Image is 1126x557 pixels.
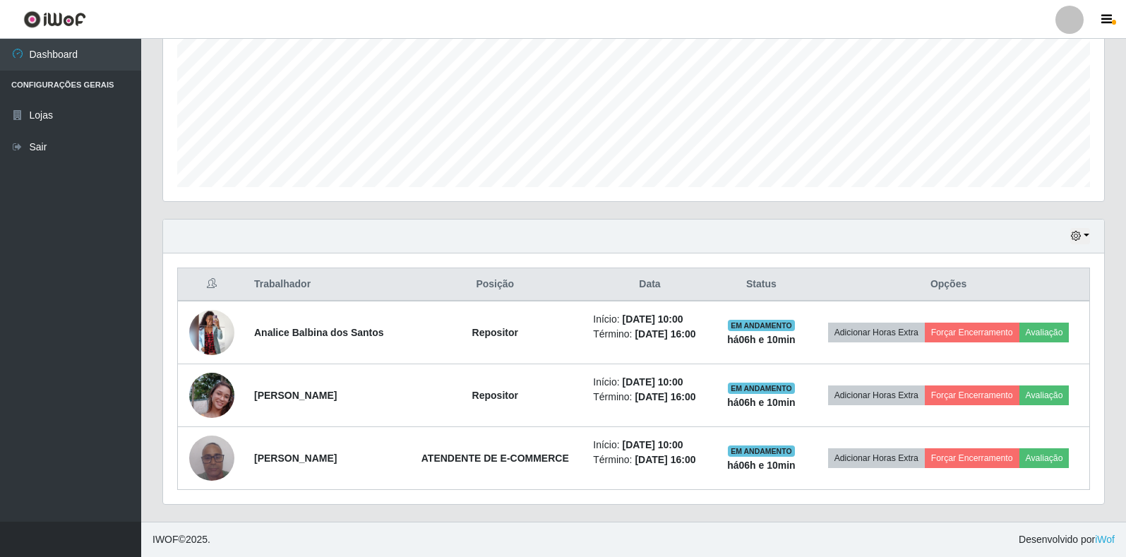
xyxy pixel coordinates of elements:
[1095,534,1115,545] a: iWof
[593,327,706,342] li: Término:
[727,334,796,345] strong: há 06 h e 10 min
[254,453,337,464] strong: [PERSON_NAME]
[635,391,695,402] time: [DATE] 16:00
[472,390,518,401] strong: Repositor
[152,532,210,547] span: © 2025 .
[728,383,795,394] span: EM ANDAMENTO
[585,268,714,301] th: Data
[715,268,808,301] th: Status
[635,454,695,465] time: [DATE] 16:00
[828,448,925,468] button: Adicionar Horas Extra
[152,534,179,545] span: IWOF
[593,390,706,405] li: Término:
[808,268,1089,301] th: Opções
[189,310,234,355] img: 1750188779989.jpeg
[1019,448,1070,468] button: Avaliação
[1019,385,1070,405] button: Avaliação
[925,385,1019,405] button: Forçar Encerramento
[727,460,796,471] strong: há 06 h e 10 min
[727,397,796,408] strong: há 06 h e 10 min
[623,313,683,325] time: [DATE] 10:00
[254,327,384,338] strong: Analice Balbina dos Santos
[1019,323,1070,342] button: Avaliação
[623,376,683,388] time: [DATE] 10:00
[728,320,795,331] span: EM ANDAMENTO
[1019,532,1115,547] span: Desenvolvido por
[593,438,706,453] li: Início:
[828,323,925,342] button: Adicionar Horas Extra
[254,390,337,401] strong: [PERSON_NAME]
[189,428,234,488] img: 1758737103352.jpeg
[728,445,795,457] span: EM ANDAMENTO
[828,385,925,405] button: Adicionar Horas Extra
[421,453,569,464] strong: ATENDENTE DE E-COMMERCE
[246,268,405,301] th: Trabalhador
[593,375,706,390] li: Início:
[593,312,706,327] li: Início:
[23,11,86,28] img: CoreUI Logo
[623,439,683,450] time: [DATE] 10:00
[635,328,695,340] time: [DATE] 16:00
[925,448,1019,468] button: Forçar Encerramento
[405,268,585,301] th: Posição
[189,355,234,436] img: 1756921988919.jpeg
[925,323,1019,342] button: Forçar Encerramento
[472,327,518,338] strong: Repositor
[593,453,706,467] li: Término:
